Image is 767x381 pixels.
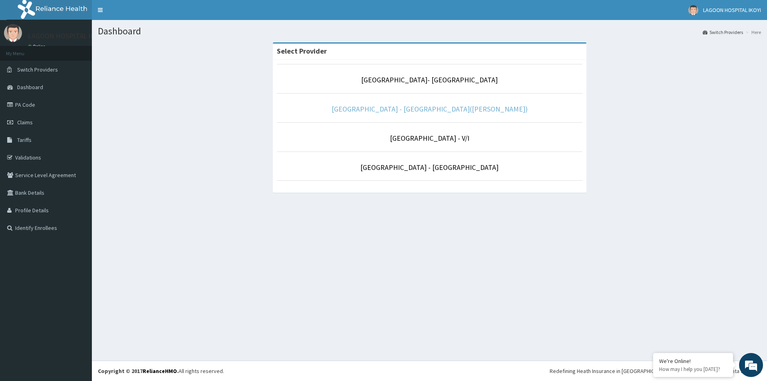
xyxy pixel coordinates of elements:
p: How may I help you today? [659,366,727,373]
span: LAGOON HOSPITAL IKOYI [703,6,761,14]
a: [GEOGRAPHIC_DATA] - [GEOGRAPHIC_DATA]([PERSON_NAME]) [332,104,528,114]
a: Switch Providers [703,29,743,36]
span: Claims [17,119,33,126]
div: Redefining Heath Insurance in [GEOGRAPHIC_DATA] using Telemedicine and Data Science! [550,367,761,375]
span: Tariffs [17,136,32,144]
li: Here [744,29,761,36]
strong: Copyright © 2017 . [98,367,179,375]
a: Online [28,44,47,49]
div: We're Online! [659,357,727,365]
span: Switch Providers [17,66,58,73]
a: [GEOGRAPHIC_DATA]- [GEOGRAPHIC_DATA] [361,75,498,84]
img: User Image [4,24,22,42]
span: Dashboard [17,84,43,91]
a: [GEOGRAPHIC_DATA] - [GEOGRAPHIC_DATA] [360,163,499,172]
strong: Select Provider [277,46,327,56]
a: [GEOGRAPHIC_DATA] - V/I [390,134,469,143]
footer: All rights reserved. [92,361,767,381]
a: RelianceHMO [143,367,177,375]
h1: Dashboard [98,26,761,36]
p: LAGOON HOSPITAL IKOYI [28,32,105,40]
img: User Image [688,5,698,15]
